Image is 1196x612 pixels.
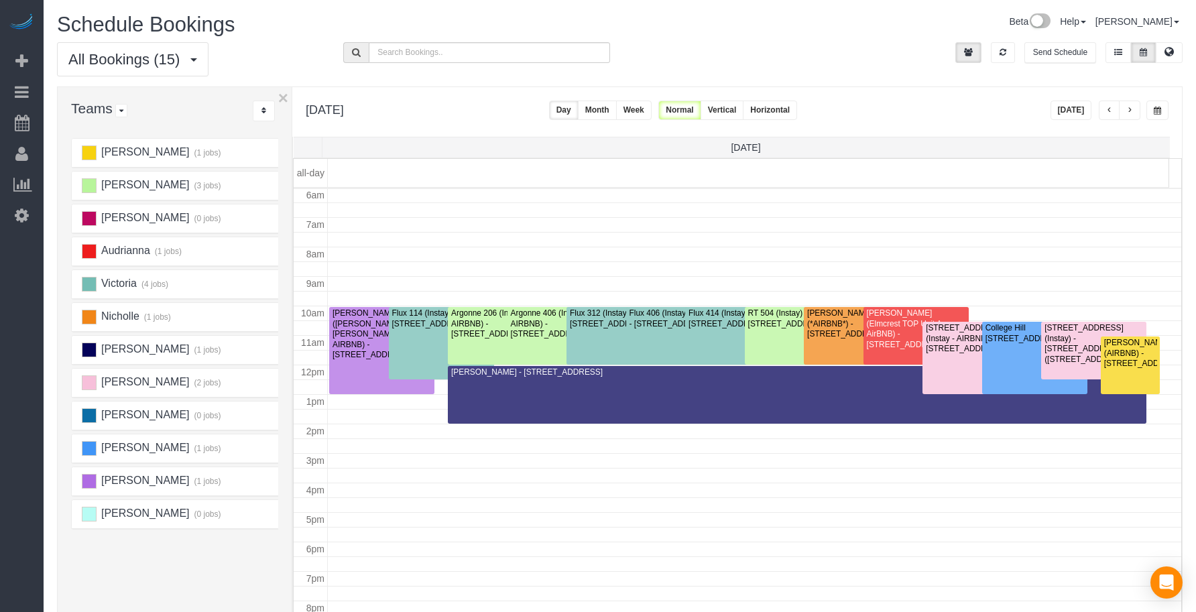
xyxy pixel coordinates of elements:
[253,101,275,121] div: ...
[99,507,189,519] span: [PERSON_NAME]
[1060,16,1086,27] a: Help
[306,101,344,117] h2: [DATE]
[451,367,1144,377] div: [PERSON_NAME] - [STREET_ADDRESS]
[192,214,221,223] small: (0 jobs)
[306,396,324,407] span: 1pm
[866,308,966,350] div: [PERSON_NAME] (Elmcrest TOP Unit A AirBNB) - [STREET_ADDRESS]
[301,337,324,348] span: 11am
[306,514,324,525] span: 5pm
[369,42,609,63] input: Search Bookings..
[985,323,1085,344] div: College Hill [STREET_ADDRESS]
[99,245,149,256] span: Audrianna
[510,308,610,339] div: Argonne 406 (Instay - AIRBNB) - [STREET_ADDRESS]
[569,308,669,329] div: Flux 312 (Instay) - [STREET_ADDRESS]
[1051,101,1092,120] button: [DATE]
[142,312,171,322] small: (1 jobs)
[306,278,324,289] span: 9am
[57,13,235,36] span: Schedule Bookings
[392,308,491,329] div: Flux 114 (Instay) - [STREET_ADDRESS]
[306,219,324,230] span: 7am
[99,179,189,190] span: [PERSON_NAME]
[306,573,324,584] span: 7pm
[1103,338,1158,369] div: [PERSON_NAME] (AIRBNB) - [STREET_ADDRESS]
[301,308,324,318] span: 10am
[332,308,432,360] div: [PERSON_NAME] ([PERSON_NAME] & [PERSON_NAME], LLC - AIRBNB) - [STREET_ADDRESS]
[1150,566,1183,599] div: Open Intercom Messenger
[99,409,189,420] span: [PERSON_NAME]
[192,411,221,420] small: (0 jobs)
[743,101,797,120] button: Horizontal
[658,101,701,120] button: Normal
[1009,16,1051,27] a: Beta
[306,190,324,200] span: 6am
[688,308,788,329] div: Flux 414 (Instay) - [STREET_ADDRESS]
[99,310,139,322] span: Nicholle
[99,146,189,158] span: [PERSON_NAME]
[192,378,221,387] small: (2 jobs)
[306,485,324,495] span: 4pm
[1028,13,1051,31] img: New interface
[139,280,168,289] small: (4 jobs)
[192,181,221,190] small: (3 jobs)
[99,442,189,453] span: [PERSON_NAME]
[578,101,617,120] button: Month
[747,308,847,329] div: RT 504 (Instay) - [STREET_ADDRESS]
[301,367,324,377] span: 12pm
[278,89,288,107] button: ×
[731,142,760,153] span: [DATE]
[701,101,744,120] button: Vertical
[57,42,208,76] button: All Bookings (15)
[306,455,324,466] span: 3pm
[806,308,906,339] div: [PERSON_NAME] (*AIRBNB*) - [STREET_ADDRESS]
[192,509,221,519] small: (0 jobs)
[192,148,221,158] small: (1 jobs)
[306,544,324,554] span: 6pm
[925,323,1025,354] div: [STREET_ADDRESS] (Instay - AIRBNB) - [STREET_ADDRESS]
[192,345,221,355] small: (1 jobs)
[192,477,221,486] small: (1 jobs)
[629,308,729,329] div: Flux 406 (Instay - AIRBNB) - [STREET_ADDRESS]
[192,444,221,453] small: (1 jobs)
[99,475,189,486] span: [PERSON_NAME]
[549,101,579,120] button: Day
[1095,16,1179,27] a: [PERSON_NAME]
[68,51,186,68] span: All Bookings (15)
[99,278,137,289] span: Victoria
[99,343,189,355] span: [PERSON_NAME]
[297,168,324,178] span: all-day
[153,247,182,256] small: (1 jobs)
[616,101,652,120] button: Week
[1024,42,1096,63] button: Send Schedule
[99,212,189,223] span: [PERSON_NAME]
[306,249,324,259] span: 8am
[451,308,550,339] div: Argonne 206 (Instay - AIRBNB) - [STREET_ADDRESS]
[306,426,324,436] span: 2pm
[261,107,266,115] i: Sort Teams
[8,13,35,32] img: Automaid Logo
[1044,323,1144,365] div: [STREET_ADDRESS] (Instay) - [STREET_ADDRESS] - ([STREET_ADDRESS]
[99,376,189,387] span: [PERSON_NAME]
[71,101,113,116] span: Teams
